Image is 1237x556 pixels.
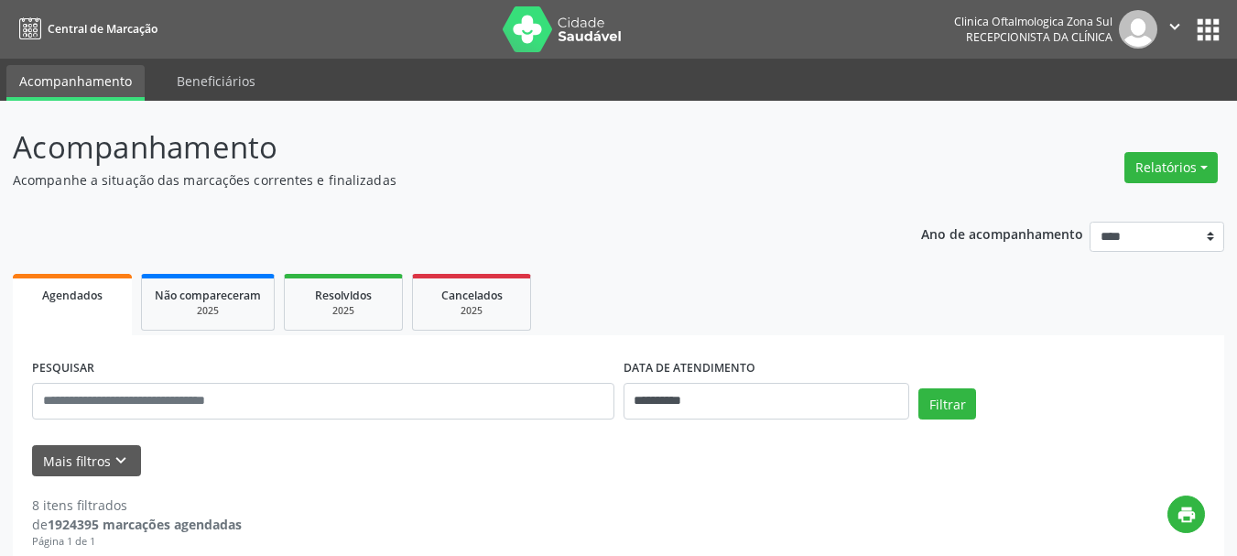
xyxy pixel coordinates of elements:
i:  [1165,16,1185,37]
div: 2025 [155,304,261,318]
div: de [32,515,242,534]
a: Beneficiários [164,65,268,97]
span: Recepcionista da clínica [966,29,1112,45]
span: Resolvidos [315,288,372,303]
p: Acompanhamento [13,125,861,170]
div: Página 1 de 1 [32,534,242,550]
div: 2025 [298,304,389,318]
span: Agendados [42,288,103,303]
a: Central de Marcação [13,14,157,44]
span: Central de Marcação [48,21,157,37]
img: img [1119,10,1157,49]
button: Relatórios [1124,152,1218,183]
button:  [1157,10,1192,49]
button: print [1167,496,1205,533]
button: Filtrar [918,388,976,420]
span: Cancelados [441,288,503,303]
i: keyboard_arrow_down [111,451,131,471]
button: Mais filtroskeyboard_arrow_down [32,445,141,477]
div: Clinica Oftalmologica Zona Sul [954,14,1112,29]
button: apps [1192,14,1224,46]
p: Ano de acompanhamento [921,222,1083,245]
div: 2025 [426,304,517,318]
label: DATA DE ATENDIMENTO [624,354,755,383]
label: PESQUISAR [32,354,94,383]
i: print [1177,505,1197,525]
p: Acompanhe a situação das marcações correntes e finalizadas [13,170,861,190]
a: Acompanhamento [6,65,145,101]
span: Não compareceram [155,288,261,303]
strong: 1924395 marcações agendadas [48,516,242,533]
div: 8 itens filtrados [32,496,242,515]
